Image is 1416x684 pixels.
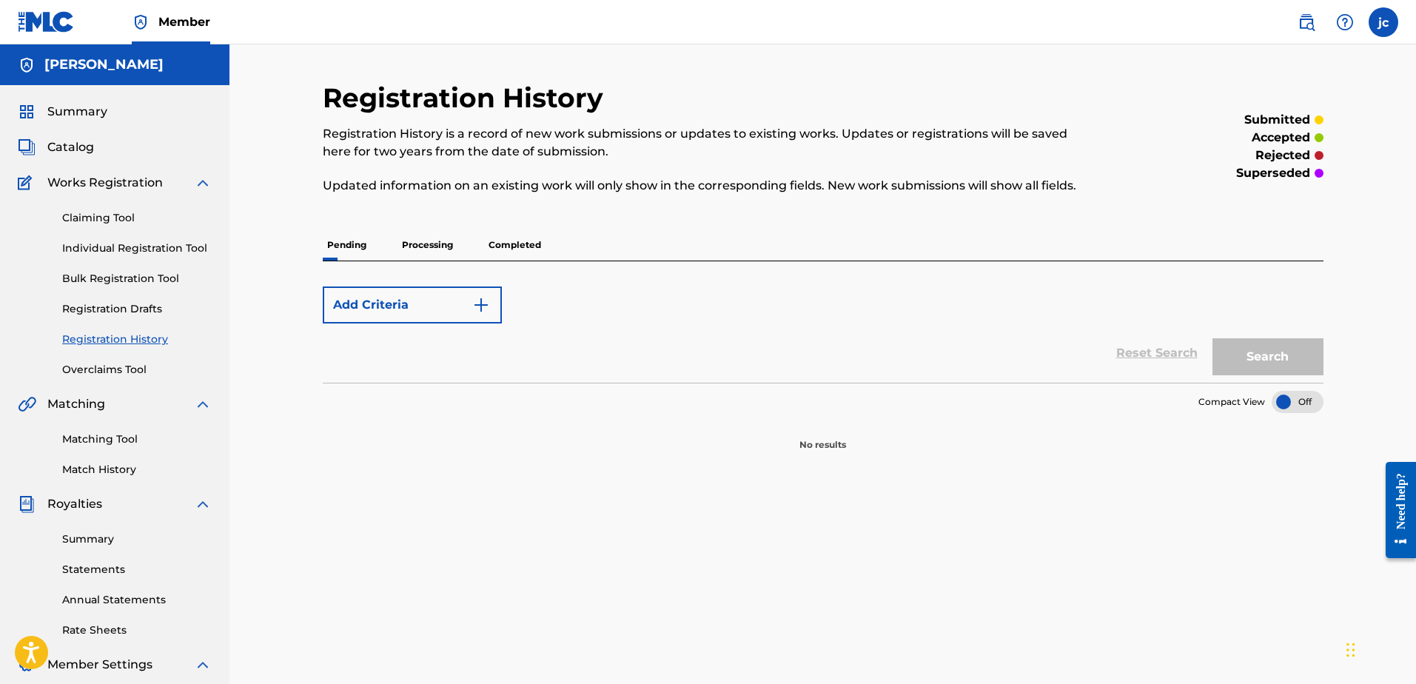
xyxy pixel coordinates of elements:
[194,495,212,513] img: expand
[158,13,210,30] span: Member
[62,432,212,447] a: Matching Tool
[47,495,102,513] span: Royalties
[484,229,546,261] p: Completed
[18,395,36,413] img: Matching
[1244,111,1310,129] p: submitted
[47,138,94,156] span: Catalog
[1255,147,1310,164] p: rejected
[323,81,611,115] h2: Registration History
[47,395,105,413] span: Matching
[62,623,212,638] a: Rate Sheets
[1346,628,1355,672] div: Drag
[1252,129,1310,147] p: accepted
[18,103,107,121] a: SummarySummary
[62,592,212,608] a: Annual Statements
[1369,7,1398,37] div: User Menu
[1292,7,1321,37] a: Public Search
[194,656,212,674] img: expand
[18,174,37,192] img: Works Registration
[47,103,107,121] span: Summary
[62,532,212,547] a: Summary
[47,174,163,192] span: Works Registration
[62,362,212,378] a: Overclaims Tool
[472,296,490,314] img: 9d2ae6d4665cec9f34b9.svg
[323,229,371,261] p: Pending
[1375,449,1416,571] iframe: Resource Center
[323,286,502,323] button: Add Criteria
[1198,395,1265,409] span: Compact View
[799,420,846,452] p: No results
[18,138,36,156] img: Catalog
[1236,164,1310,182] p: superseded
[18,103,36,121] img: Summary
[62,332,212,347] a: Registration History
[44,56,164,73] h5: jorge armando cordova
[194,395,212,413] img: expand
[18,56,36,74] img: Accounts
[1336,13,1354,31] img: help
[62,241,212,256] a: Individual Registration Tool
[323,279,1323,383] form: Search Form
[62,301,212,317] a: Registration Drafts
[323,177,1093,195] p: Updated information on an existing work will only show in the corresponding fields. New work subm...
[18,495,36,513] img: Royalties
[18,11,75,33] img: MLC Logo
[62,271,212,286] a: Bulk Registration Tool
[1330,7,1360,37] div: Help
[323,125,1093,161] p: Registration History is a record of new work submissions or updates to existing works. Updates or...
[62,462,212,477] a: Match History
[18,138,94,156] a: CatalogCatalog
[1298,13,1315,31] img: search
[1342,613,1416,684] iframe: Chat Widget
[194,174,212,192] img: expand
[62,562,212,577] a: Statements
[18,656,36,674] img: Member Settings
[132,13,150,31] img: Top Rightsholder
[47,656,152,674] span: Member Settings
[62,210,212,226] a: Claiming Tool
[397,229,457,261] p: Processing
